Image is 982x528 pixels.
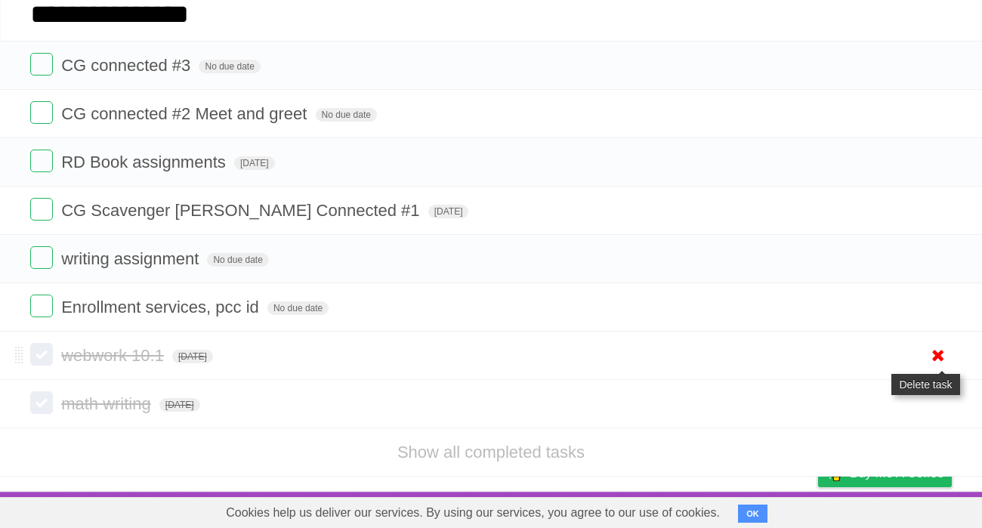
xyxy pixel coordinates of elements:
a: Show all completed tasks [397,443,585,462]
span: [DATE] [428,205,469,218]
span: [DATE] [159,398,200,412]
a: Suggest a feature [857,496,952,524]
label: Done [30,101,53,124]
span: CG connected #3 [61,56,194,75]
label: Done [30,198,53,221]
button: OK [738,505,767,523]
a: About [617,496,649,524]
span: math writing [61,394,155,413]
span: No due date [316,108,377,122]
a: Developers [667,496,728,524]
span: CG connected #2 Meet and greet [61,104,310,123]
span: No due date [267,301,329,315]
a: Terms [747,496,780,524]
span: Buy me a coffee [850,460,944,486]
span: No due date [199,60,260,73]
span: [DATE] [234,156,275,170]
span: CG Scavenger [PERSON_NAME] Connected #1 [61,201,423,220]
span: No due date [207,253,268,267]
span: webwork 10.1 [61,346,168,365]
span: writing assignment [61,249,202,268]
label: Done [30,150,53,172]
label: Done [30,246,53,269]
a: Privacy [798,496,838,524]
label: Done [30,53,53,76]
span: Cookies help us deliver our services. By using our services, you agree to our use of cookies. [211,498,735,528]
span: [DATE] [172,350,213,363]
span: RD Book assignments [61,153,230,171]
label: Done [30,343,53,366]
label: Done [30,391,53,414]
span: Enrollment services, pcc id [61,298,263,316]
label: Done [30,295,53,317]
